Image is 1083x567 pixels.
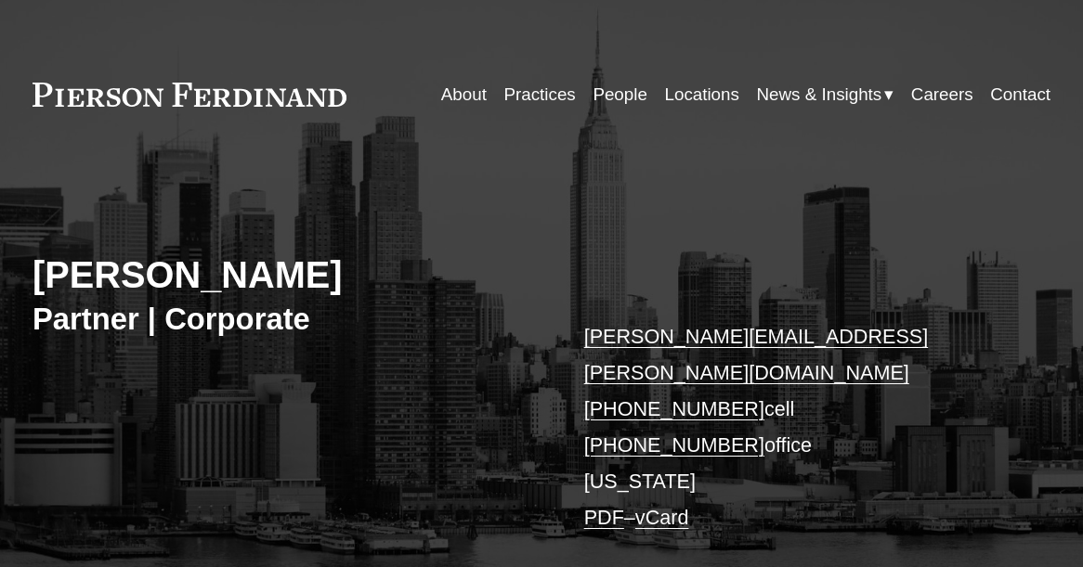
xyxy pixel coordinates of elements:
a: Careers [911,77,973,112]
a: vCard [635,506,689,529]
a: People [593,77,646,112]
a: [PHONE_NUMBER] [584,397,764,420]
h2: [PERSON_NAME] [33,252,541,297]
a: About [441,77,487,112]
h3: Partner | Corporate [33,301,541,339]
a: Contact [990,77,1050,112]
a: [PHONE_NUMBER] [584,433,764,457]
p: cell office [US_STATE] – [584,319,1009,535]
a: Locations [665,77,739,112]
a: PDF [584,506,624,529]
a: [PERSON_NAME][EMAIL_ADDRESS][PERSON_NAME][DOMAIN_NAME] [584,325,929,384]
span: News & Insights [757,79,882,110]
a: Practices [504,77,576,112]
a: folder dropdown [757,77,894,112]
